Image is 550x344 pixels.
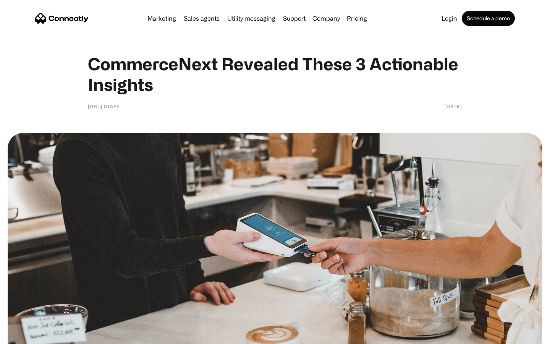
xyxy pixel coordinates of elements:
[280,15,309,21] a: Support
[181,15,223,21] a: Sales agents
[224,15,278,21] a: Utility messaging
[462,11,515,26] a: Schedule a demo
[144,15,179,21] a: Marketing
[88,102,120,110] div: [URL] Staff
[15,331,46,341] ul: Language list
[438,15,460,21] a: Login
[312,13,340,24] div: Company
[344,15,370,21] a: Pricing
[88,54,462,95] h1: CommerceNext Revealed These 3 Actionable Insights
[445,102,462,110] div: [DATE]
[8,331,46,341] aside: Language selected: English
